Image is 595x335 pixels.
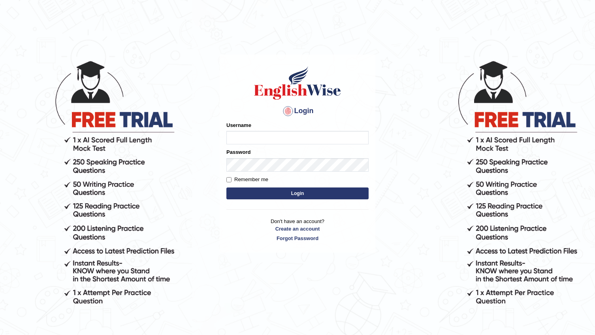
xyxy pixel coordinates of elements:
input: Remember me [226,177,232,182]
label: Username [226,121,251,129]
a: Create an account [226,225,369,233]
img: Logo of English Wise sign in for intelligent practice with AI [252,65,343,101]
p: Don't have an account? [226,218,369,242]
label: Password [226,148,250,156]
a: Forgot Password [226,235,369,242]
label: Remember me [226,176,268,184]
button: Login [226,187,369,199]
h4: Login [226,105,369,117]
